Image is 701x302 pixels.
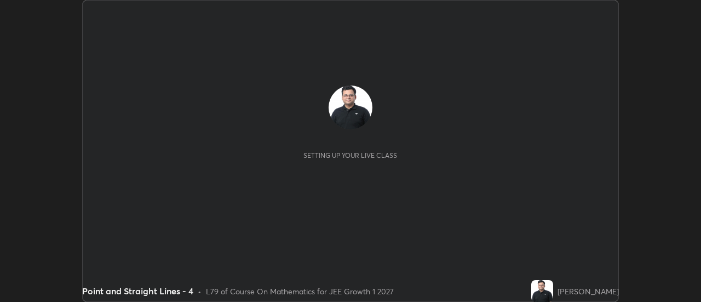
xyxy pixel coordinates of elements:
[82,284,193,298] div: Point and Straight Lines - 4
[329,86,372,129] img: b4f817cce9984ba09e1777588c900f31.jpg
[206,286,394,297] div: L79 of Course On Mathematics for JEE Growth 1 2027
[531,280,553,302] img: b4f817cce9984ba09e1777588c900f31.jpg
[198,286,202,297] div: •
[558,286,619,297] div: [PERSON_NAME]
[303,151,397,159] div: Setting up your live class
